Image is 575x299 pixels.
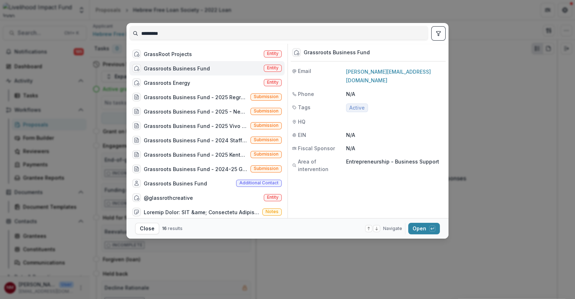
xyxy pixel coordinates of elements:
[267,195,279,200] span: Entity
[254,94,279,99] span: Submission
[144,93,248,101] div: Grassroots Business Fund - 2025 Regranting
[346,131,444,139] p: N/A
[168,226,183,231] span: results
[298,131,306,139] span: EIN
[298,118,305,125] span: HQ
[254,152,279,157] span: Submission
[267,51,279,56] span: Entity
[135,223,159,234] button: Close
[431,26,446,41] button: toggle filters
[298,144,335,152] span: Fiscal Sponsor
[144,208,259,216] div: Loremip Dolor: SIT &ame; Consectetu Adipisci ElitSedd: Eius 25, 7834Temporincidi: Utlabo Etdolo (...
[346,144,444,152] p: N/A
[266,209,279,214] span: Notes
[144,50,192,58] div: GrassRoot Projects
[144,180,207,187] div: Grassroots Busines Fund
[254,166,279,171] span: Submission
[144,122,248,130] div: Grassroots Business Fund - 2025 Vivo Loan
[144,137,248,144] div: Grassroots Business Fund - 2024 Staff Support Vivo + Kentaste
[162,226,167,231] span: 16
[383,225,402,232] span: Navigate
[298,90,314,98] span: Phone
[254,109,279,114] span: Submission
[144,165,248,173] div: Grassroots Business Fund - 2024-25 Grant
[144,79,190,87] div: Grassroots Energy
[254,123,279,128] span: Submission
[144,194,193,202] div: @glassrothcreative
[346,158,444,165] p: Entrepreneurship - Business Support
[346,90,444,98] p: N/A
[267,65,279,70] span: Entity
[408,223,440,234] button: Open
[298,158,346,173] span: Area of intervention
[304,50,370,56] div: Grassroots Business Fund
[144,65,210,72] div: Grassroots Business Fund
[346,69,431,83] a: [PERSON_NAME][EMAIL_ADDRESS][DOMAIN_NAME]
[267,80,279,85] span: Entity
[254,137,279,142] span: Submission
[349,105,365,111] span: Active
[298,103,310,111] span: Tags
[144,151,248,158] div: Grassroots Business Fund - 2025 Kentaste Loan
[239,180,279,185] span: Additional contact
[144,108,248,115] div: Grassroots Business Fund - 2025 - New Lead (Choose this when adding a new proposal to the first s...
[298,67,311,75] span: Email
